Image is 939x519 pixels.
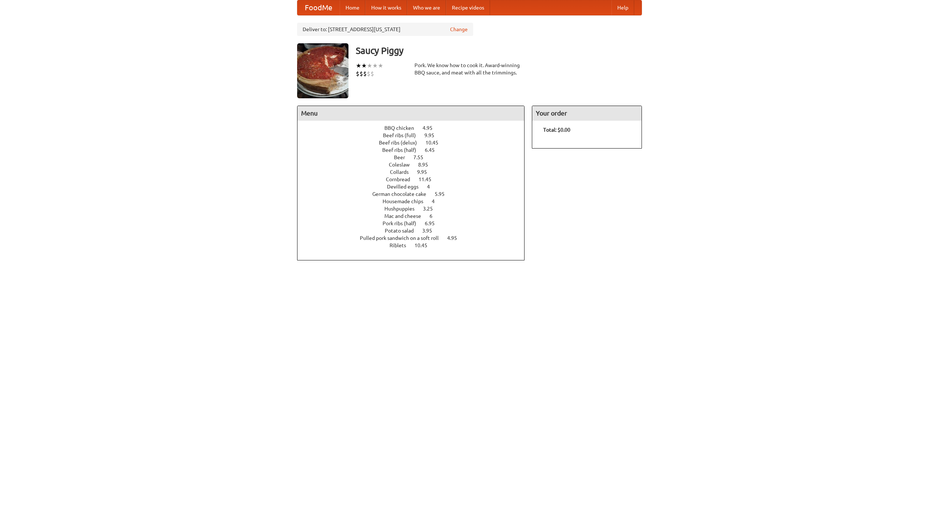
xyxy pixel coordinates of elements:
span: 10.45 [425,140,446,146]
span: 5.95 [435,191,452,197]
a: Beer 7.55 [394,154,437,160]
a: Collards 9.95 [390,169,441,175]
span: 6.95 [425,220,442,226]
li: ★ [372,62,378,70]
span: 3.25 [423,206,440,212]
a: Cornbread 11.45 [386,176,445,182]
a: Devilled eggs 4 [387,184,443,190]
span: Housemade chips [383,198,431,204]
li: ★ [367,62,372,70]
li: $ [356,70,359,78]
span: Riblets [390,242,413,248]
span: German chocolate cake [372,191,434,197]
a: Mac and cheese 6 [384,213,446,219]
a: German chocolate cake 5.95 [372,191,458,197]
a: Beef ribs (half) 6.45 [382,147,448,153]
a: Pork ribs (half) 6.95 [383,220,448,226]
li: $ [367,70,370,78]
span: Beef ribs (full) [383,132,423,138]
span: 4 [432,198,442,204]
span: 7.55 [413,154,431,160]
a: Beef ribs (delux) 10.45 [379,140,452,146]
a: FoodMe [297,0,340,15]
h3: Saucy Piggy [356,43,642,58]
span: Hushpuppies [384,206,422,212]
img: angular.jpg [297,43,348,98]
a: Coleslaw 8.95 [389,162,442,168]
div: Deliver to: [STREET_ADDRESS][US_STATE] [297,23,473,36]
h4: Your order [532,106,642,121]
span: Devilled eggs [387,184,426,190]
span: 8.95 [418,162,435,168]
a: Hushpuppies 3.25 [384,206,446,212]
li: ★ [378,62,383,70]
a: Home [340,0,365,15]
a: Pulled pork sandwich on a soft roll 4.95 [360,235,471,241]
span: Beef ribs (delux) [379,140,424,146]
li: ★ [356,62,361,70]
div: Pork. We know how to cook it. Award-winning BBQ sauce, and meat with all the trimmings. [414,62,525,76]
span: 4.95 [423,125,440,131]
span: 10.45 [414,242,435,248]
a: Recipe videos [446,0,490,15]
span: BBQ chicken [384,125,421,131]
span: 4 [427,184,437,190]
span: Beer [394,154,412,160]
span: 9.95 [424,132,442,138]
li: $ [363,70,367,78]
h4: Menu [297,106,524,121]
a: Who we are [407,0,446,15]
span: 6.45 [425,147,442,153]
b: Total: $0.00 [543,127,570,133]
span: 4.95 [447,235,464,241]
a: Riblets 10.45 [390,242,441,248]
span: 3.95 [422,228,439,234]
a: Beef ribs (full) 9.95 [383,132,448,138]
li: $ [370,70,374,78]
li: $ [359,70,363,78]
a: Potato salad 3.95 [385,228,446,234]
li: ★ [361,62,367,70]
a: BBQ chicken 4.95 [384,125,446,131]
span: Pork ribs (half) [383,220,424,226]
span: Mac and cheese [384,213,428,219]
span: Potato salad [385,228,421,234]
span: 6 [430,213,440,219]
span: Cornbread [386,176,417,182]
span: Beef ribs (half) [382,147,424,153]
span: Coleslaw [389,162,417,168]
span: 11.45 [419,176,439,182]
a: Change [450,26,468,33]
a: Help [611,0,634,15]
a: How it works [365,0,407,15]
span: Pulled pork sandwich on a soft roll [360,235,446,241]
span: 9.95 [417,169,434,175]
span: Collards [390,169,416,175]
a: Housemade chips 4 [383,198,448,204]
